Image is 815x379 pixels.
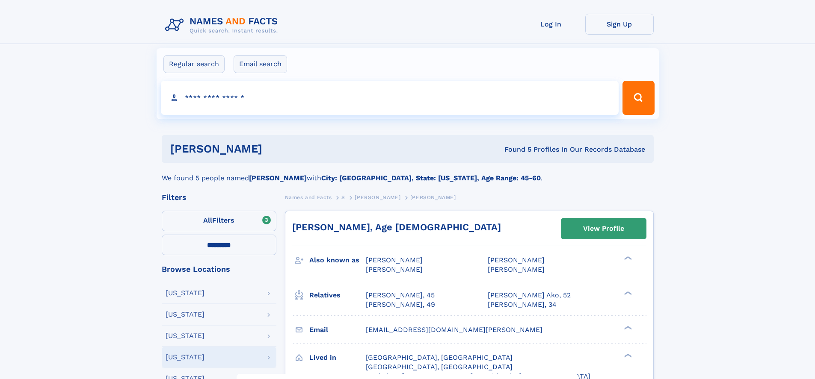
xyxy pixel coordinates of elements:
[321,174,541,182] b: City: [GEOGRAPHIC_DATA], State: [US_STATE], Age Range: 45-60
[366,256,423,264] span: [PERSON_NAME]
[622,353,632,358] div: ❯
[234,55,287,73] label: Email search
[488,256,545,264] span: [PERSON_NAME]
[355,194,400,200] span: [PERSON_NAME]
[517,14,585,35] a: Log In
[622,325,632,330] div: ❯
[366,326,542,334] span: [EMAIL_ADDRESS][DOMAIN_NAME][PERSON_NAME]
[583,219,624,238] div: View Profile
[410,194,456,200] span: [PERSON_NAME]
[561,218,646,239] a: View Profile
[162,211,276,231] label: Filters
[162,194,276,201] div: Filters
[309,253,366,267] h3: Also known as
[366,291,435,300] a: [PERSON_NAME], 45
[309,350,366,365] h3: Lived in
[366,353,513,361] span: [GEOGRAPHIC_DATA], [GEOGRAPHIC_DATA]
[355,192,400,203] a: [PERSON_NAME]
[383,145,645,154] div: Found 5 Profiles In Our Records Database
[166,311,204,318] div: [US_STATE]
[488,300,557,309] a: [PERSON_NAME], 34
[170,144,383,154] h1: [PERSON_NAME]
[162,14,285,37] img: Logo Names and Facts
[488,265,545,273] span: [PERSON_NAME]
[622,81,654,115] button: Search Button
[162,265,276,273] div: Browse Locations
[166,332,204,339] div: [US_STATE]
[161,81,619,115] input: search input
[203,216,212,224] span: All
[622,256,632,261] div: ❯
[585,14,654,35] a: Sign Up
[163,55,225,73] label: Regular search
[285,192,332,203] a: Names and Facts
[366,363,513,371] span: [GEOGRAPHIC_DATA], [GEOGRAPHIC_DATA]
[292,222,501,232] a: [PERSON_NAME], Age [DEMOGRAPHIC_DATA]
[162,163,654,183] div: We found 5 people named with .
[166,354,204,361] div: [US_STATE]
[341,194,345,200] span: S
[366,300,435,309] a: [PERSON_NAME], 49
[309,323,366,337] h3: Email
[622,290,632,296] div: ❯
[309,288,366,303] h3: Relatives
[341,192,345,203] a: S
[166,290,204,297] div: [US_STATE]
[249,174,307,182] b: [PERSON_NAME]
[488,291,571,300] a: [PERSON_NAME] Ako, 52
[366,265,423,273] span: [PERSON_NAME]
